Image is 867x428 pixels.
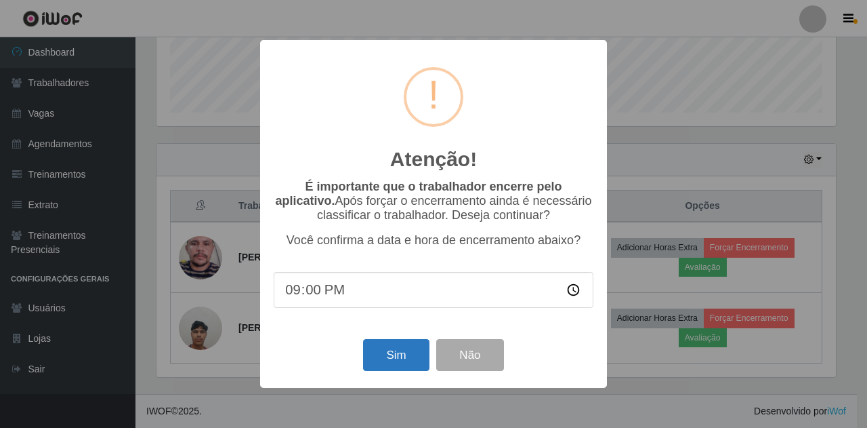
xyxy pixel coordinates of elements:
p: Após forçar o encerramento ainda é necessário classificar o trabalhador. Deseja continuar? [274,180,593,222]
p: Você confirma a data e hora de encerramento abaixo? [274,233,593,248]
h2: Atenção! [390,147,477,172]
button: Não [436,339,503,371]
b: É importante que o trabalhador encerre pelo aplicativo. [275,180,562,208]
button: Sim [363,339,429,371]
